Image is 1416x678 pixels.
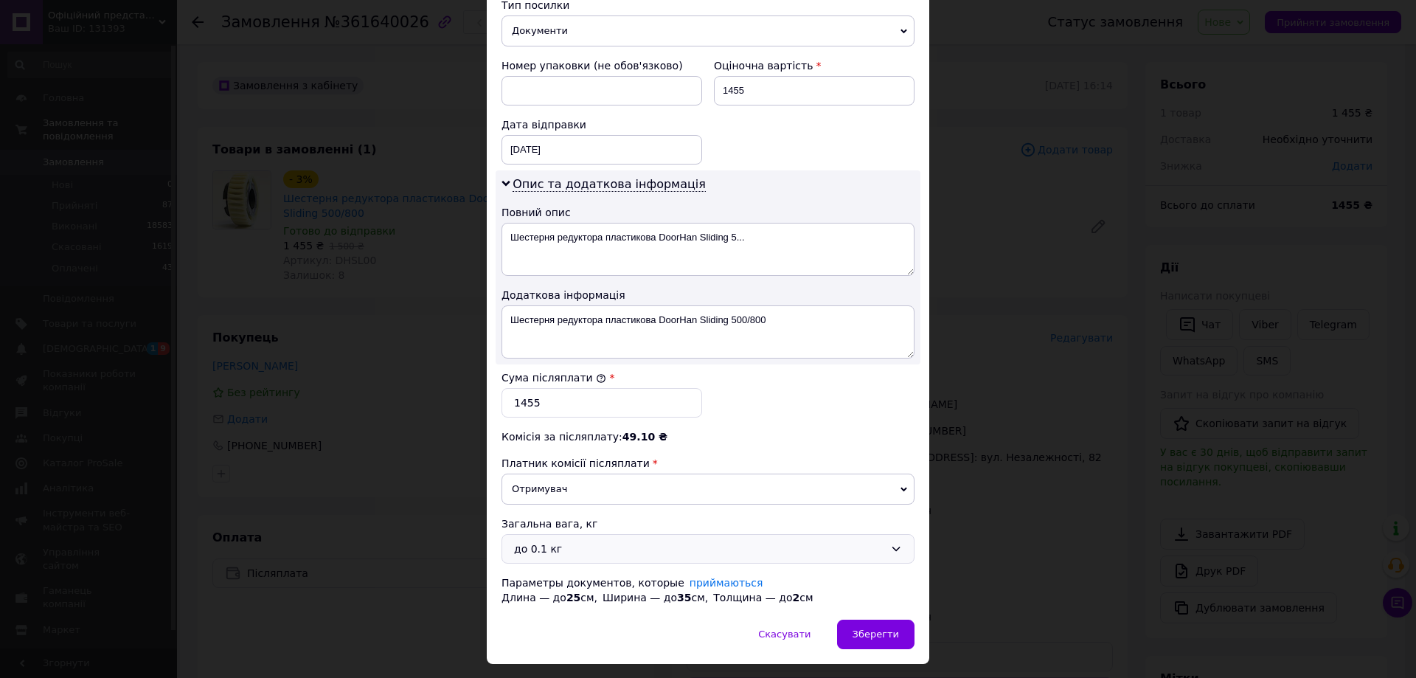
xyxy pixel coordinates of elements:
span: 49.10 ₴ [622,431,667,443]
span: 2 [792,592,799,603]
span: 25 [566,592,580,603]
label: Сума післяплати [502,372,606,384]
span: Отримувач [502,474,914,505]
span: Опис та додаткова інформація [513,177,706,192]
textarea: Шестерня редуктора пластикова DoorHan Sliding 500/800 [502,305,914,359]
div: Повний опис [502,205,914,220]
span: Документи [502,15,914,46]
div: Номер упаковки (не обов'язково) [502,58,702,73]
div: Параметры документов, которые Длина — до см, Ширина — до см, Толщина — до см [502,575,914,605]
div: Додаткова інформація [502,288,914,302]
a: приймаються [690,577,763,589]
div: Оціночна вартість [714,58,914,73]
span: Зберегти [853,629,899,640]
div: до 0.1 кг [514,541,884,557]
textarea: Шестерня редуктора пластикова DoorHan Sliding 5... [502,223,914,276]
div: Загальна вага, кг [502,516,914,531]
span: 35 [677,592,691,603]
span: Платник комісії післяплати [502,457,650,469]
div: Дата відправки [502,117,702,132]
div: Комісія за післяплату: [502,429,914,444]
span: Скасувати [758,629,811,640]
